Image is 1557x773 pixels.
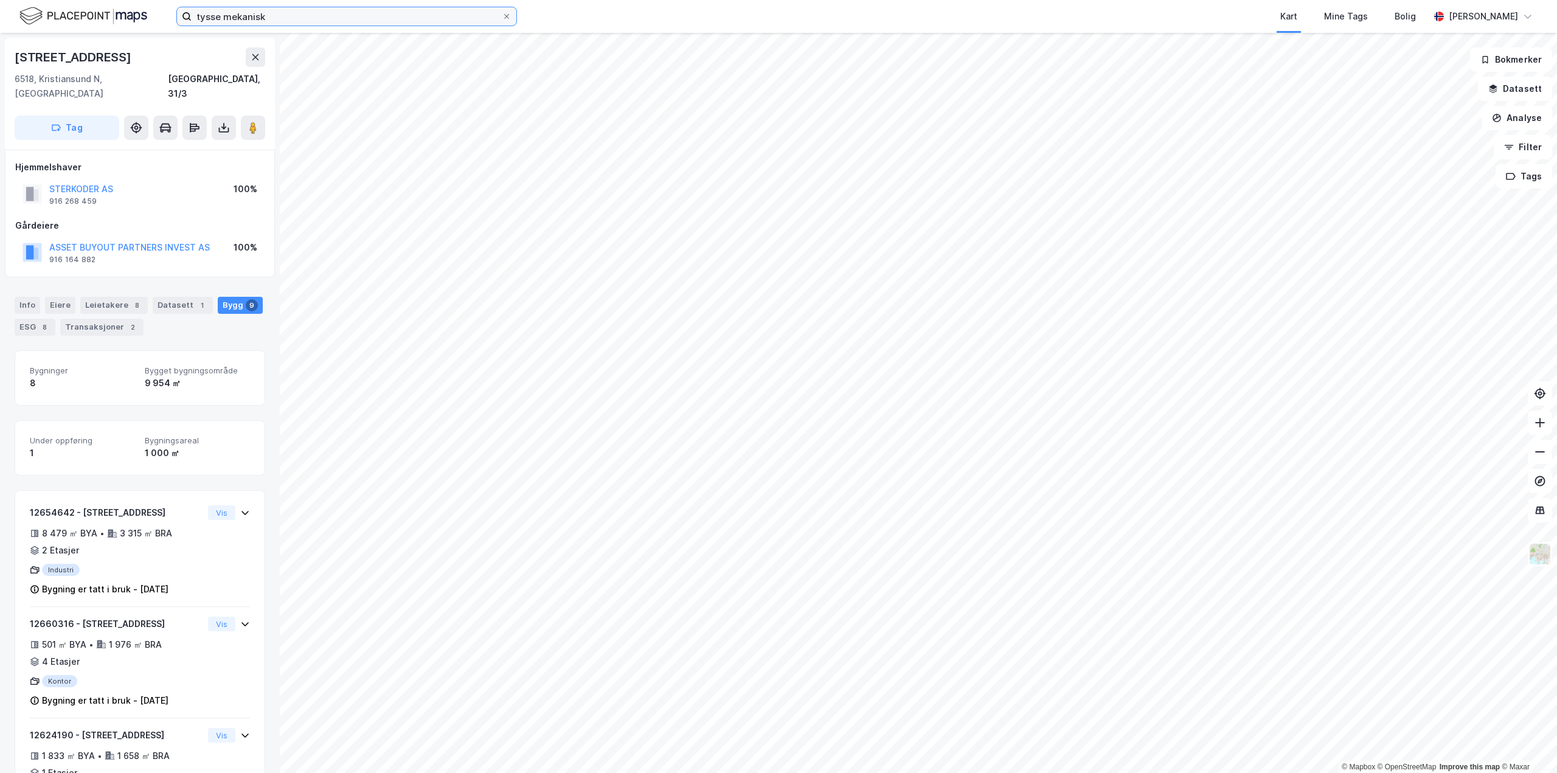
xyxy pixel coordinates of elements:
[30,728,203,743] div: 12624190 - [STREET_ADDRESS]
[208,617,235,631] button: Vis
[89,640,94,650] div: •
[1496,164,1552,189] button: Tags
[1478,77,1552,101] button: Datasett
[208,728,235,743] button: Vis
[30,366,135,376] span: Bygninger
[1496,715,1557,773] iframe: Chat Widget
[30,446,135,460] div: 1
[208,505,235,520] button: Vis
[192,7,502,26] input: Søk på adresse, matrikkel, gårdeiere, leietakere eller personer
[120,526,172,541] div: 3 315 ㎡ BRA
[19,5,147,27] img: logo.f888ab2527a4732fd821a326f86c7f29.svg
[1528,542,1552,566] img: Z
[60,319,144,336] div: Transaksjoner
[42,637,86,652] div: 501 ㎡ BYA
[1342,763,1375,771] a: Mapbox
[117,749,170,763] div: 1 658 ㎡ BRA
[1378,763,1437,771] a: OpenStreetMap
[145,446,250,460] div: 1 000 ㎡
[1470,47,1552,72] button: Bokmerker
[1482,106,1552,130] button: Analyse
[246,299,258,311] div: 9
[218,297,263,314] div: Bygg
[127,321,139,333] div: 2
[15,116,119,140] button: Tag
[1395,9,1416,24] div: Bolig
[145,376,250,390] div: 9 954 ㎡
[97,751,102,761] div: •
[42,582,168,597] div: Bygning er tatt i bruk - [DATE]
[42,749,95,763] div: 1 833 ㎡ BYA
[15,319,55,336] div: ESG
[1280,9,1297,24] div: Kart
[42,526,97,541] div: 8 479 ㎡ BYA
[49,255,95,265] div: 916 164 882
[42,543,79,558] div: 2 Etasjer
[196,299,208,311] div: 1
[80,297,148,314] div: Leietakere
[1440,763,1500,771] a: Improve this map
[15,47,134,67] div: [STREET_ADDRESS]
[100,529,105,538] div: •
[1324,9,1368,24] div: Mine Tags
[145,435,250,446] span: Bygningsareal
[1449,9,1518,24] div: [PERSON_NAME]
[1494,135,1552,159] button: Filter
[42,654,80,669] div: 4 Etasjer
[234,240,257,255] div: 100%
[15,297,40,314] div: Info
[49,196,97,206] div: 916 268 459
[30,376,135,390] div: 8
[234,182,257,196] div: 100%
[15,160,265,175] div: Hjemmelshaver
[30,505,203,520] div: 12654642 - [STREET_ADDRESS]
[109,637,162,652] div: 1 976 ㎡ BRA
[131,299,143,311] div: 8
[38,321,50,333] div: 8
[15,218,265,233] div: Gårdeiere
[45,297,75,314] div: Eiere
[42,693,168,708] div: Bygning er tatt i bruk - [DATE]
[30,435,135,446] span: Under oppføring
[168,72,265,101] div: [GEOGRAPHIC_DATA], 31/3
[30,617,203,631] div: 12660316 - [STREET_ADDRESS]
[15,72,168,101] div: 6518, Kristiansund N, [GEOGRAPHIC_DATA]
[153,297,213,314] div: Datasett
[145,366,250,376] span: Bygget bygningsområde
